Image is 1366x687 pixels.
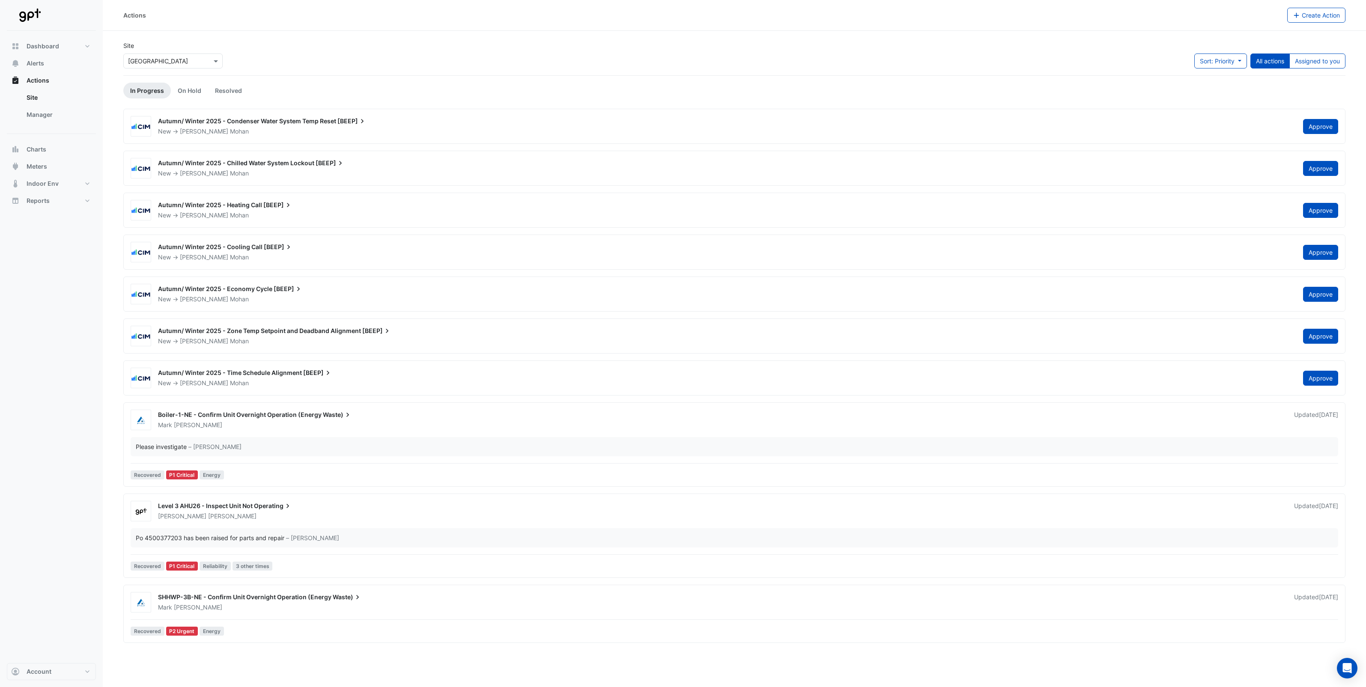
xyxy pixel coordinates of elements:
[11,76,20,85] app-icon: Actions
[180,253,228,261] span: [PERSON_NAME]
[180,337,228,345] span: [PERSON_NAME]
[230,253,249,262] span: Mohan
[1303,119,1338,134] button: Approve
[1303,329,1338,344] button: Approve
[131,627,164,636] span: Recovered
[131,416,151,425] img: Airmaster Australia
[173,211,178,219] span: ->
[1337,658,1357,678] div: Open Intercom Messenger
[11,59,20,68] app-icon: Alerts
[173,253,178,261] span: ->
[166,627,198,636] div: P2 Urgent
[1289,54,1345,68] button: Assigned to you
[1194,54,1247,68] button: Sort: Priority
[11,179,20,188] app-icon: Indoor Env
[131,164,151,173] img: CIM
[7,141,96,158] button: Charts
[123,11,146,20] div: Actions
[11,145,20,154] app-icon: Charts
[166,470,198,479] div: P1 Critical
[158,502,253,509] span: Level 3 AHU26 - Inspect Unit Not
[200,470,224,479] span: Energy
[233,562,273,571] span: 3 other times
[158,159,314,167] span: Autumn/ Winter 2025 - Chilled Water System Lockout
[1303,371,1338,386] button: Approve
[136,442,187,451] div: Please investigate
[200,627,224,636] span: Energy
[208,83,249,98] a: Resolved
[180,170,228,177] span: [PERSON_NAME]
[20,106,96,123] a: Manager
[1287,8,1346,23] button: Create Action
[158,128,171,135] span: New
[131,332,151,341] img: CIM
[230,169,249,178] span: Mohan
[7,175,96,192] button: Indoor Env
[1309,123,1333,130] span: Approve
[230,379,249,387] span: Mohan
[11,42,20,51] app-icon: Dashboard
[1294,593,1338,612] div: Updated
[316,159,345,167] span: [BEEP]
[158,421,172,428] span: Mark
[131,206,151,215] img: CIM
[158,327,361,334] span: Autumn/ Winter 2025 - Zone Temp Setpoint and Deadband Alignment
[123,83,171,98] a: In Progress
[174,421,222,429] span: [PERSON_NAME]
[303,369,332,377] span: [BEEP]
[131,470,164,479] span: Recovered
[180,379,228,387] span: [PERSON_NAME]
[1250,54,1290,68] button: All actions
[158,369,302,376] span: Autumn/ Winter 2025 - Time Schedule Alignment
[7,663,96,680] button: Account
[323,410,352,419] span: Waste)
[1302,12,1340,19] span: Create Action
[230,211,249,220] span: Mohan
[174,603,222,612] span: [PERSON_NAME]
[264,243,293,251] span: [BEEP]
[254,502,292,510] span: Operating
[27,76,49,85] span: Actions
[158,604,172,611] span: Mark
[173,379,178,387] span: ->
[1303,245,1338,260] button: Approve
[7,55,96,72] button: Alerts
[131,374,151,383] img: CIM
[1309,375,1333,382] span: Approve
[230,337,249,345] span: Mohan
[173,128,178,135] span: ->
[180,295,228,303] span: [PERSON_NAME]
[171,83,208,98] a: On Hold
[27,42,59,51] span: Dashboard
[333,593,362,601] span: Waste)
[158,170,171,177] span: New
[11,162,20,171] app-icon: Meters
[158,211,171,219] span: New
[1294,410,1338,429] div: Updated
[131,122,151,131] img: CIM
[180,211,228,219] span: [PERSON_NAME]
[10,7,49,24] img: Company Logo
[1319,502,1338,509] span: Sat 12-Jul-2025 16:05 AEST
[1309,165,1333,172] span: Approve
[131,507,151,516] img: GPT Retail
[1294,502,1338,520] div: Updated
[1309,207,1333,214] span: Approve
[158,243,262,250] span: Autumn/ Winter 2025 - Cooling Call
[1319,411,1338,418] span: Mon 21-Jul-2025 16:01 AEST
[158,295,171,303] span: New
[7,38,96,55] button: Dashboard
[27,196,50,205] span: Reports
[1309,291,1333,298] span: Approve
[7,158,96,175] button: Meters
[158,117,336,125] span: Autumn/ Winter 2025 - Condenser Water System Temp Reset
[27,667,51,676] span: Account
[11,196,20,205] app-icon: Reports
[173,337,178,345] span: ->
[158,593,331,601] span: SHHWP-3B-NE - Confirm Unit Overnight Operation (Energy
[1303,287,1338,302] button: Approve
[274,285,303,293] span: [BEEP]
[1309,333,1333,340] span: Approve
[27,162,47,171] span: Meters
[1309,249,1333,256] span: Approve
